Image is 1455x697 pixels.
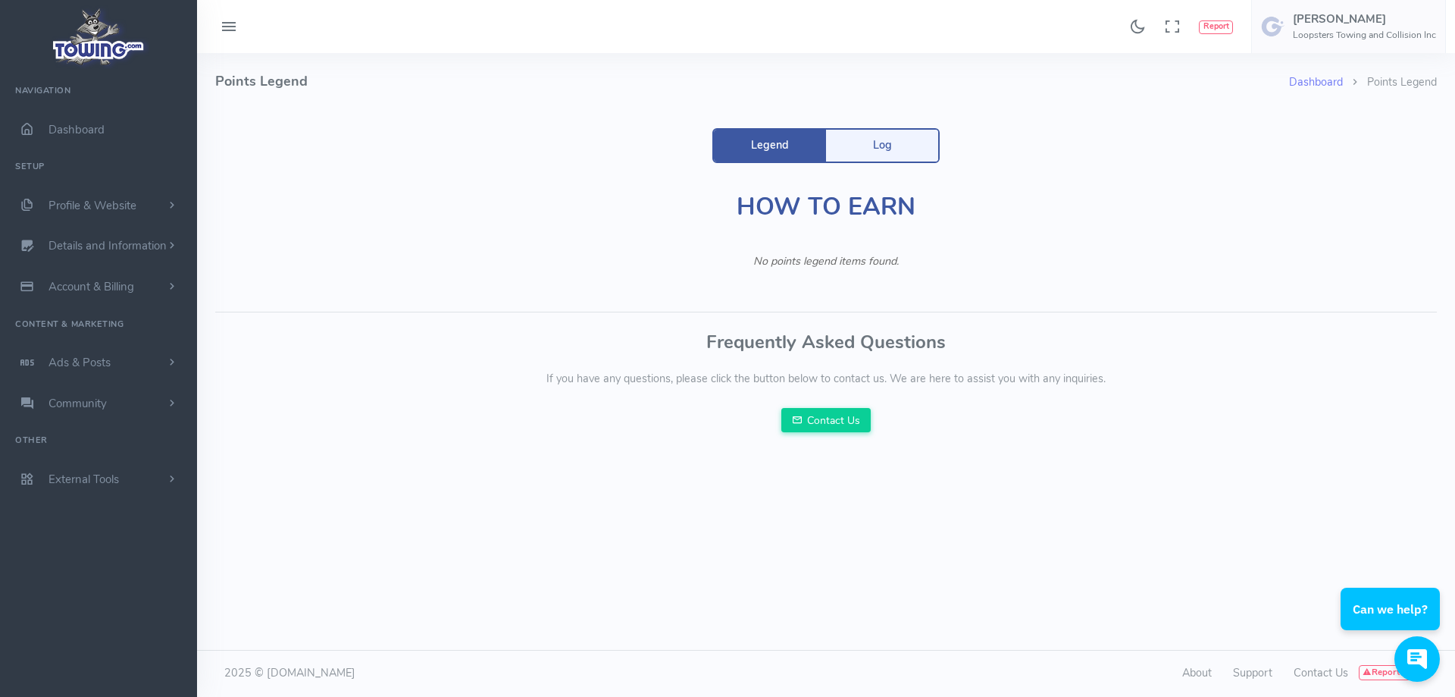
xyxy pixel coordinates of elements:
[1343,74,1437,91] li: Points Legend
[1261,14,1285,39] img: user-image
[1329,546,1455,697] iframe: Conversations
[48,5,150,69] img: logo
[538,193,1114,220] h1: How To Earn
[215,665,826,682] div: 2025 © [DOMAIN_NAME]
[48,472,119,487] span: External Tools
[215,53,1289,110] h4: Points Legend
[1182,665,1212,680] a: About
[215,371,1437,388] p: If you have any questions, please click the button below to contact us. We are here to assist you...
[48,122,105,137] span: Dashboard
[1293,30,1436,40] h6: Loopsters Towing and Collision Inc
[1293,13,1436,25] h5: [PERSON_NAME]
[1233,665,1272,680] a: Support
[48,198,136,213] span: Profile & Website
[215,332,1437,352] h3: Frequently Asked Questions
[1294,665,1348,680] a: Contact Us
[48,355,111,370] span: Ads & Posts
[48,396,107,411] span: Community
[48,279,134,294] span: Account & Billing
[1199,20,1233,34] button: Report
[714,130,826,162] a: Legend
[781,408,871,432] a: Contact Us
[1289,74,1343,89] a: Dashboard
[826,130,938,162] a: Log
[48,239,167,254] span: Details and Information
[538,253,1114,270] div: No points legend items found.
